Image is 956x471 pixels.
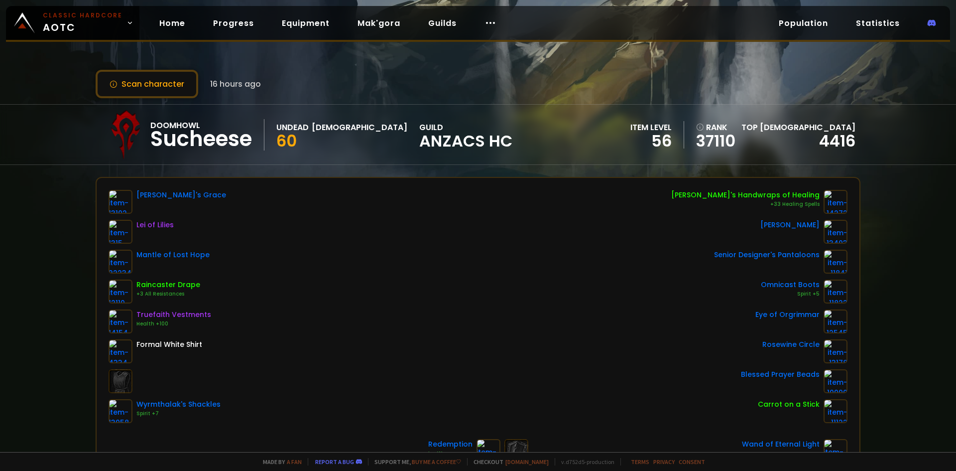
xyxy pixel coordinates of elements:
div: rank [696,121,735,134]
span: Made by [257,458,302,466]
span: [DEMOGRAPHIC_DATA] [760,122,855,133]
div: Senior Designer's Pantaloons [714,250,820,260]
div: Redemption [428,439,473,450]
a: Home [151,13,193,33]
div: Doomhowl [150,119,252,132]
a: a fan [287,458,302,466]
img: item-11122 [824,399,847,423]
div: [PERSON_NAME] [760,220,820,230]
a: Consent [679,458,705,466]
img: item-14272 [824,190,847,214]
img: item-12545 [824,310,847,333]
div: Wand of Eternal Light [742,439,820,450]
img: item-14154 [109,310,132,333]
div: +3 All Resistances [136,290,200,298]
img: item-19990 [824,369,847,393]
small: Classic Hardcore [43,11,122,20]
div: Omnicast Boots [761,280,820,290]
div: Top [741,121,855,134]
a: Privacy [653,458,675,466]
div: +33 Healing Spells [671,200,820,208]
span: Anzacs HC [419,134,512,149]
a: Progress [205,13,262,33]
a: Population [771,13,836,33]
div: [PERSON_NAME]'s Handwraps of Healing [671,190,820,200]
a: Mak'gora [350,13,408,33]
a: 37110 [696,134,735,149]
img: item-11841 [824,250,847,274]
span: 60 [276,130,297,152]
img: item-11822 [824,280,847,304]
div: Spirit +7 [136,410,221,418]
span: v. d752d5 - production [555,458,614,466]
div: Eye of Orgrimmar [755,310,820,320]
span: AOTC [43,11,122,35]
a: Classic HardcoreAOTC [6,6,139,40]
a: Buy me a coffee [412,458,461,466]
div: Health +100 [136,320,211,328]
div: Blessed Prayer Beads [741,369,820,380]
img: item-22254 [824,439,847,463]
div: Wyrmthalak's Shackles [136,399,221,410]
a: [DOMAIN_NAME] [505,458,549,466]
div: [DEMOGRAPHIC_DATA] [312,121,407,134]
img: item-13403 [824,220,847,244]
div: Sucheese [150,132,252,147]
div: Mantle of Lost Hope [136,250,210,260]
img: item-12110 [109,280,132,304]
img: item-13178 [824,339,847,363]
span: 16 hours ago [210,78,261,90]
a: Guilds [420,13,465,33]
div: Rosewine Circle [762,339,820,350]
div: Lei of Lilies [136,220,174,230]
div: Formal White Shirt [136,339,202,350]
button: Scan character [96,70,198,98]
div: Spirit +5 [761,290,820,298]
div: [PERSON_NAME]'s Grace [136,190,226,200]
div: item level [630,121,672,134]
img: item-13958 [109,399,132,423]
div: Raincaster Drape [136,280,200,290]
a: Equipment [274,13,338,33]
span: Support me, [368,458,461,466]
img: item-4334 [109,339,132,363]
a: Terms [631,458,649,466]
a: 4416 [819,130,855,152]
div: Undead [276,121,309,134]
div: Carrot on a Stick [758,399,820,410]
div: Truefaith Vestments [136,310,211,320]
span: Checkout [467,458,549,466]
div: guild [419,121,512,149]
a: Statistics [848,13,908,33]
div: Icy Weapon [428,450,473,458]
img: item-22234 [109,250,132,274]
div: 56 [630,134,672,149]
img: item-13102 [109,190,132,214]
img: item-22406 [477,439,500,463]
a: Report a bug [315,458,354,466]
img: item-1315 [109,220,132,244]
